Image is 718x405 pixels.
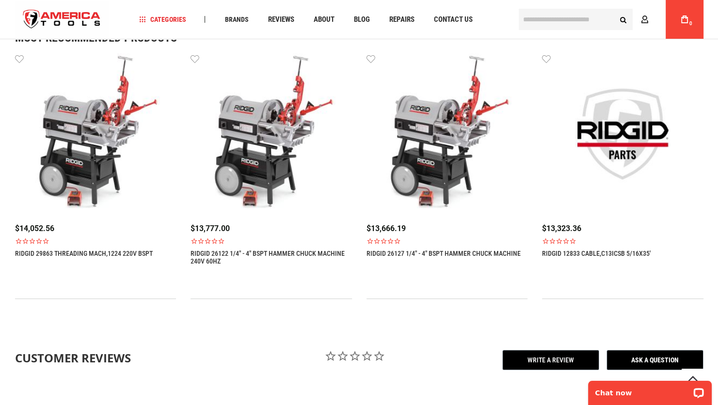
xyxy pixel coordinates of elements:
[349,13,374,26] a: Blog
[139,16,186,23] span: Categories
[353,16,369,23] span: Blog
[367,53,528,215] img: RIDGID 26127 1/4" - 4" BSPT HAMMER CHUCK MACHINE
[367,249,521,257] a: RIDGID 26127 1/4" - 4" BSPT HAMMER CHUCK MACHINE
[542,53,703,215] img: RIDGID 12833 CABLE,C13ICSB 5/16X35'
[191,224,230,233] span: $13,777.00
[542,224,581,233] span: $13,323.36
[15,249,153,257] a: RIDGID 29863 THREADING MACH,1224 220V BSPT
[15,1,109,38] a: store logo
[15,350,156,366] div: Customer Reviews
[220,13,253,26] a: Brands
[542,249,651,257] a: RIDGID 12833 CABLE,C13ICSB 5/16X35'
[15,224,54,233] span: $14,052.56
[263,13,298,26] a: Reviews
[433,16,472,23] span: Contact Us
[502,350,599,370] span: Write a Review
[268,16,294,23] span: Reviews
[389,16,414,23] span: Repairs
[191,53,352,215] img: RIDGID 26122 1/4" - 4" BSPT HAMMER CHUCK MACHINE 240V 60HZ
[224,16,248,23] span: Brands
[191,237,352,245] span: Rated 0.0 out of 5 stars 0 reviews
[582,374,718,405] iframe: LiveChat chat widget
[309,13,338,26] a: About
[367,224,406,233] span: $13,666.19
[614,10,633,29] button: Search
[191,249,352,265] a: RIDGID 26122 1/4" - 4" BSPT HAMMER CHUCK MACHINE 240V 60HZ
[689,21,692,26] span: 0
[429,13,477,26] a: Contact Us
[313,16,334,23] span: About
[606,350,703,370] span: Ask a Question
[15,237,176,245] span: Rated 0.0 out of 5 stars 0 reviews
[384,13,418,26] a: Repairs
[15,1,109,38] img: America Tools
[367,237,528,245] span: Rated 0.0 out of 5 stars 0 reviews
[15,53,176,215] img: RIDGID 29863 THREADING MACH,1224 220V BSPT
[135,13,190,26] a: Categories
[542,237,703,245] span: Rated 0.0 out of 5 stars 0 reviews
[15,32,670,44] strong: Most Recommended Products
